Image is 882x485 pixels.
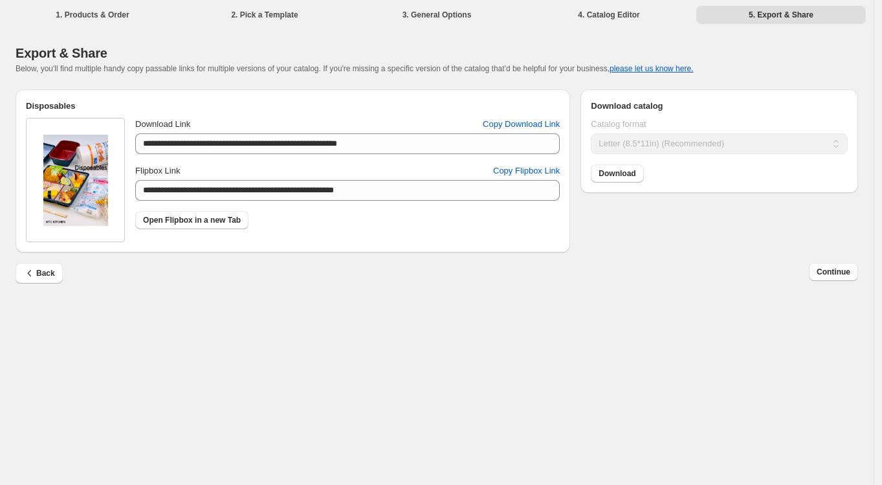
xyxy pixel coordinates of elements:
span: Flipbox Link [135,166,180,175]
button: Copy Download Link [475,114,568,135]
a: Open Flipbox in a new Tab [135,211,248,229]
img: thumbImage [43,135,108,226]
span: Export & Share [16,46,107,60]
button: Back [16,263,63,284]
span: Copy Download Link [483,118,560,131]
a: Download [591,164,643,183]
h2: Disposables [26,100,560,113]
span: Below, you'll find multiple handy copy passable links for multiple versions of your catalog. If y... [16,64,693,73]
span: Continue [817,267,850,277]
span: Download Link [135,119,190,129]
button: Continue [809,263,858,281]
span: Catalog format [591,119,646,129]
span: Download [599,168,635,179]
h2: Download catalog [591,100,848,113]
button: Copy Flipbox Link [485,161,568,181]
button: please let us know here. [610,64,693,73]
span: Open Flipbox in a new Tab [143,215,241,225]
span: Copy Flipbox Link [493,164,560,177]
span: Back [23,267,55,280]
